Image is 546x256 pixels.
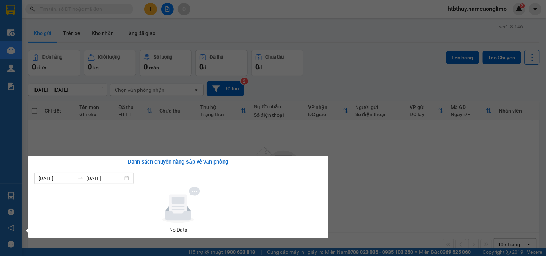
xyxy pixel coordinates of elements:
[78,175,84,181] span: to
[34,158,322,166] div: Danh sách chuyến hàng sắp về văn phòng
[39,174,75,182] input: Từ ngày
[86,174,123,182] input: Đến ngày
[37,226,319,234] div: No Data
[78,175,84,181] span: swap-right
